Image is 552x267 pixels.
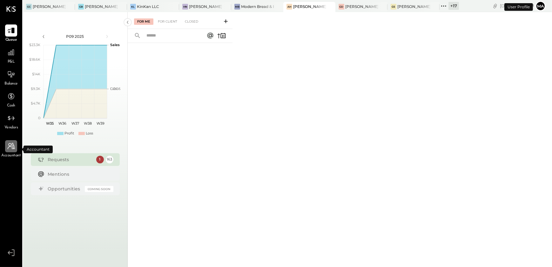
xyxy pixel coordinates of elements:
div: Loss [86,131,93,136]
a: P&L [0,46,22,65]
text: $18.6K [29,57,40,62]
text: W38 [84,121,92,126]
div: GS [391,4,396,10]
text: 0 [38,116,40,120]
span: Queue [5,37,17,43]
text: Labor [110,86,120,91]
span: P&L [8,59,15,65]
div: 1 [96,156,104,163]
div: [PERSON_NAME] Causeway [33,4,65,9]
text: W39 [97,121,104,126]
div: KinKan LLC [137,4,159,9]
text: $4.7K [31,101,40,106]
div: GB [78,4,84,10]
text: Sales [110,43,120,47]
a: Balance [0,68,22,87]
div: Modern Bread & Bagel (Tastebud Market, LLC) [241,4,274,9]
span: Accountant [2,153,21,159]
div: For Me [134,18,153,25]
div: [PERSON_NAME] Back Bay [85,4,118,9]
div: HN [182,4,188,10]
span: Cash [7,103,15,109]
a: Vendors [0,112,22,131]
div: + 17 [448,2,459,10]
div: GC [26,4,32,10]
div: Coming Soon [85,186,113,192]
span: Balance [4,81,18,87]
div: [PERSON_NAME]'s Nashville [189,4,222,9]
text: W36 [58,121,66,126]
div: Profit [64,131,74,136]
div: KL [130,4,136,10]
text: $14K [32,72,40,76]
div: P09 2025 [48,34,102,39]
div: MB [234,4,240,10]
a: Cash [0,90,22,109]
text: $9.3K [31,86,40,91]
div: 163 [106,156,113,163]
div: copy link [492,3,498,9]
a: Queue [0,24,22,43]
div: AH [286,4,292,10]
span: Vendors [4,125,18,131]
button: Ma [535,1,546,11]
a: Accountant [0,140,22,159]
div: Closed [182,18,201,25]
div: [PERSON_NAME] Seaport [397,4,430,9]
div: For Client [155,18,180,25]
div: Opportunities [48,186,82,192]
text: W37 [71,121,79,126]
div: [PERSON_NAME] Downtown [345,4,378,9]
div: [PERSON_NAME] Hoboken [293,4,326,9]
text: $23.3K [29,43,40,47]
div: Requests [48,156,93,163]
div: GD [339,4,344,10]
text: W35 [46,121,54,126]
div: [DATE] [500,3,534,9]
div: Accountant [24,146,53,153]
div: Mentions [48,171,110,177]
div: User Profile [504,3,533,11]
